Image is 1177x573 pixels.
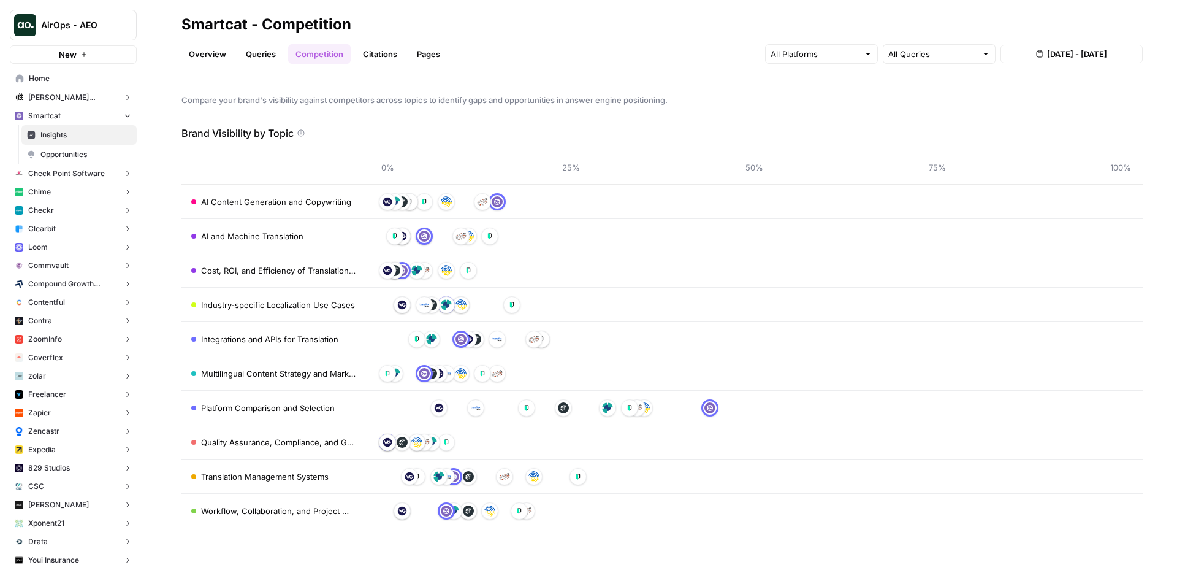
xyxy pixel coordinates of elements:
img: yyb98pu4pyvtw8964a1uni9o9q4s [492,334,503,345]
span: Zapier [28,407,51,418]
img: rkye1xl29jr3pw1t320t03wecljb [397,265,408,276]
span: New [59,48,77,61]
span: Platform Comparison and Selection [201,402,335,414]
img: rkye1xl29jr3pw1t320t03wecljb [448,471,459,482]
span: Multilingual Content Strategy and Marketing [201,367,356,380]
div: Smartcat - Competition [181,15,351,34]
img: rkye1xl29jr3pw1t320t03wecljb [704,402,715,413]
a: Queries [238,44,283,64]
span: Contentful [28,297,65,308]
button: Contra [10,312,137,330]
img: cqg1uys5leqaxze75m2pwrdy88af [411,334,422,345]
span: Cost, ROI, and Efficiency of Translation Solutions [201,264,356,277]
img: 2k8gb8k7thp3leedglc7viohknso [470,334,481,345]
img: azd67o9nw473vll9dbscvlvo9wsn [15,317,23,325]
img: xf6b4g7v9n1cfco8wpzm78dqnb6e [15,261,23,270]
img: dn53qhr8jpu2wjr4f4kz4b1bzz5s [477,368,488,379]
img: rkye1xl29jr3pw1t320t03wecljb [419,368,430,379]
img: dn53qhr8jpu2wjr4f4kz4b1bzz5s [514,506,525,517]
img: j3x0f1la38ya4nwy89ua94f0mrht [382,196,393,207]
img: 2k8gb8k7thp3leedglc7viohknso [426,299,437,310]
span: 829 Studios [28,463,70,474]
span: Youi Insurance [28,555,79,566]
img: fr92439b8i8d8kixz6owgxh362ib [15,225,23,233]
button: Workspace: AirOps - AEO [10,10,137,40]
img: zjj6yg0ppghtcqpsvzde8hy78myb [426,334,437,345]
img: 2k8gb8k7thp3leedglc7viohknso [463,506,474,517]
img: rkye1xl29jr3pw1t320t03wecljb [492,196,503,207]
img: m87i3pytwzu9d7629hz0batfjj1p [15,93,23,102]
img: cqg1uys5leqaxze75m2pwrdy88af [382,368,393,379]
button: Checkr [10,201,137,220]
span: Opportunities [40,149,131,160]
img: j3x0f1la38ya4nwy89ua94f0mrht [397,299,408,310]
button: [DATE] - [DATE] [1000,45,1143,63]
span: 100% [1108,161,1133,174]
button: Check Point Software [10,164,137,183]
a: Overview [181,44,234,64]
img: zpq4fvtqt2fyde9bi1z9rkzbfmcd [441,265,452,276]
span: Industry-specific Localization Use Cases [201,299,355,311]
img: AirOps - AEO Logo [14,14,36,36]
span: Coverflex [28,352,63,363]
img: zjj6yg0ppghtcqpsvzde8hy78myb [389,196,400,207]
span: Loom [28,242,48,253]
span: [PERSON_NAME] [28,499,89,510]
span: Expedia [28,444,56,455]
img: f3qlg7l68rn02bi2w2fqsnsvhk74 [15,519,23,528]
a: Opportunities [21,145,137,164]
img: ybhjxa9n8mcsu845nkgo7g1ynw8w [15,501,23,509]
img: lz9q0o5e76kdfkipbgrbf2u66370 [15,556,23,564]
img: 2k8gb8k7thp3leedglc7viohknso [558,402,569,413]
img: 6o061z60sfxjr7gfqghlxg9lxa7j [492,368,503,379]
button: Zapier [10,404,137,422]
img: s6x7ltuwawlcg2ux8d2ne4wtho4t [15,427,23,436]
img: 6o061z60sfxjr7gfqghlxg9lxa7j [521,506,532,517]
button: Youi Insurance [10,551,137,569]
button: Coverflex [10,348,137,367]
span: Smartcat [28,110,61,121]
img: zpq4fvtqt2fyde9bi1z9rkzbfmcd [441,196,452,207]
a: Pages [409,44,448,64]
img: dn53qhr8jpu2wjr4f4kz4b1bzz5s [506,299,517,310]
img: lwh15xca956raf2qq0149pkro8i6 [15,464,23,472]
img: kaevn8smg0ztd3bicv5o6c24vmo8 [15,280,23,288]
span: Integrations and APIs for Translation [201,333,338,345]
img: dn53qhr8jpu2wjr4f4kz4b1bzz5s [463,265,474,276]
span: Zencastr [28,426,59,437]
img: yyb98pu4pyvtw8964a1uni9o9q4s [441,471,452,482]
img: j3x0f1la38ya4nwy89ua94f0mrht [382,265,393,276]
img: rkye1xl29jr3pw1t320t03wecljb [441,506,452,517]
img: 2k8gb8k7thp3leedglc7viohknso [426,368,437,379]
img: a9mur837mohu50bzw3stmy70eh87 [15,390,23,399]
img: zpq4fvtqt2fyde9bi1z9rkzbfmcd [639,402,650,413]
img: dn53qhr8jpu2wjr4f4kz4b1bzz5s [419,196,430,207]
button: Clearbit [10,220,137,238]
button: Drata [10,533,137,551]
img: j3x0f1la38ya4nwy89ua94f0mrht [463,334,474,345]
img: yyb98pu4pyvtw8964a1uni9o9q4s [419,299,430,310]
span: Contra [28,315,52,326]
button: Freelancer [10,385,137,404]
span: Compound Growth Marketing [28,279,118,290]
span: Commvault [28,260,69,271]
img: 2k8gb8k7thp3leedglc7viohknso [397,196,408,207]
button: [PERSON_NAME] [PERSON_NAME] at Work [10,88,137,107]
button: Smartcat [10,107,137,125]
img: hcm4s7ic2xq26rsmuray6dv1kquq [15,335,23,344]
img: dn53qhr8jpu2wjr4f4kz4b1bzz5s [624,402,635,413]
img: j3x0f1la38ya4nwy89ua94f0mrht [397,231,408,242]
img: 78cr82s63dt93a7yj2fue7fuqlci [15,206,23,215]
img: yyb98pu4pyvtw8964a1uni9o9q4s [441,368,452,379]
img: gddfodh0ack4ddcgj10xzwv4nyos [15,169,23,178]
button: ZoomInfo [10,330,137,348]
button: Chime [10,183,137,201]
button: Contentful [10,293,137,312]
img: zpq4fvtqt2fyde9bi1z9rkzbfmcd [411,437,422,448]
input: All Queries [888,48,977,60]
img: zjj6yg0ppghtcqpsvzde8hy78myb [448,506,459,517]
img: zpq4fvtqt2fyde9bi1z9rkzbfmcd [455,299,467,310]
img: 2k8gb8k7thp3leedglc7viohknso [389,265,400,276]
span: Freelancer [28,389,66,400]
a: Home [10,69,137,88]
